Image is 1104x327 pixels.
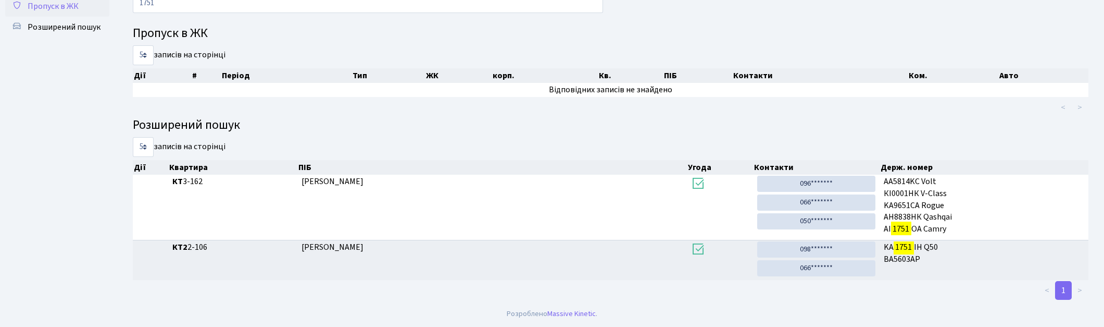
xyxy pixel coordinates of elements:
select: записів на сторінці [133,45,154,65]
span: AA5814KC Volt КІ0001НК V-Class KA9651CA Rogue АН8838НК Qashqai АІ ОА Camry [884,176,1084,235]
th: Дії [133,68,191,83]
span: KA IH Q50 ВА5603АР [884,241,1084,265]
h4: Розширений пошук [133,118,1088,133]
label: записів на сторінці [133,45,225,65]
mark: 1751 [891,222,911,236]
h4: Пропуск в ЖК [133,26,1088,41]
th: Кв. [598,68,663,83]
th: # [191,68,221,83]
span: [PERSON_NAME] [302,241,363,253]
mark: 1751 [894,240,913,255]
th: Квартира [168,160,297,175]
th: Дії [133,160,168,175]
span: [PERSON_NAME] [302,176,363,187]
th: корп. [492,68,598,83]
th: Період [221,68,352,83]
a: Розширений пошук [5,17,109,38]
th: Контакти [732,68,908,83]
th: ЖК [425,68,492,83]
select: записів на сторінці [133,137,154,157]
th: ПІБ [297,160,687,175]
th: Держ. номер [880,160,1088,175]
b: КТ2 [172,241,187,253]
label: записів на сторінці [133,137,225,157]
span: Розширений пошук [28,21,101,33]
th: Авто [998,68,1088,83]
a: 1 [1055,281,1072,300]
span: Пропуск в ЖК [28,1,79,12]
th: Угода [687,160,753,175]
span: 2-106 [172,241,293,253]
th: Ком. [908,68,998,83]
th: ПІБ [663,68,732,83]
b: КТ [172,176,183,187]
td: Відповідних записів не знайдено [133,83,1088,97]
th: Контакти [753,160,880,175]
div: Розроблено . [507,308,597,320]
a: Massive Kinetic [547,308,596,319]
span: 3-162 [172,176,293,188]
th: Тип [352,68,425,83]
